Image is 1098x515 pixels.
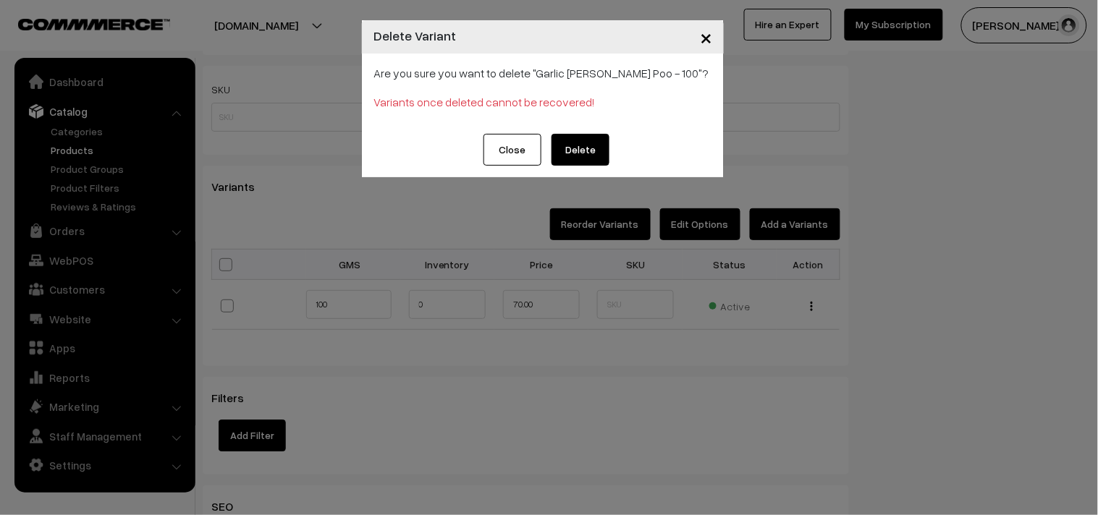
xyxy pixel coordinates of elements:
button: Close [688,14,724,59]
button: Close [483,134,541,166]
p: Variants once deleted cannot be recovered! [373,93,712,111]
span: × [700,23,712,50]
h4: Delete Variant [373,26,456,46]
p: Are you sure you want to delete "Garlic [PERSON_NAME] Poo - 100"? [373,64,712,82]
button: Delete [552,134,609,166]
